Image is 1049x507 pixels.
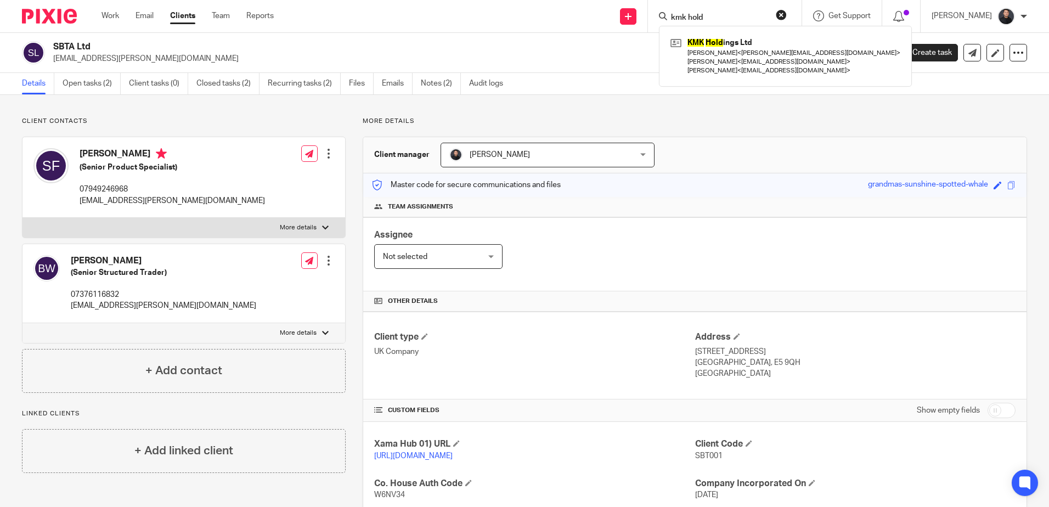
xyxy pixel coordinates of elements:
span: SBT001 [695,452,723,460]
p: [GEOGRAPHIC_DATA] [695,368,1016,379]
img: svg%3E [33,255,60,281]
p: Linked clients [22,409,346,418]
a: Client tasks (0) [129,73,188,94]
h4: + Add contact [145,362,222,379]
label: Show empty fields [917,405,980,416]
span: Not selected [383,253,427,261]
p: [EMAIL_ADDRESS][PERSON_NAME][DOMAIN_NAME] [80,195,265,206]
span: Get Support [828,12,871,20]
span: Assignee [374,230,413,239]
a: Open tasks (2) [63,73,121,94]
h4: Co. House Auth Code [374,478,695,489]
a: Files [349,73,374,94]
p: UK Company [374,346,695,357]
h5: (Senior Structured Trader) [71,267,256,278]
p: [EMAIL_ADDRESS][PERSON_NAME][DOMAIN_NAME] [53,53,878,64]
h4: Company Incorporated On [695,478,1016,489]
p: More details [363,117,1027,126]
h5: (Senior Product Specialist) [80,162,265,173]
h4: Client Code [695,438,1016,450]
a: Audit logs [469,73,511,94]
img: My%20Photo.jpg [449,148,463,161]
a: Clients [170,10,195,21]
p: [STREET_ADDRESS] [695,346,1016,357]
p: 07376116832 [71,289,256,300]
p: More details [280,329,317,337]
h4: [PERSON_NAME] [80,148,265,162]
img: svg%3E [33,148,69,183]
a: Closed tasks (2) [196,73,260,94]
a: Notes (2) [421,73,461,94]
div: grandmas-sunshine-spotted-whale [868,179,988,191]
a: Create task [894,44,958,61]
h4: + Add linked client [134,442,233,459]
i: Primary [156,148,167,159]
a: [URL][DOMAIN_NAME] [374,452,453,460]
a: Reports [246,10,274,21]
p: More details [280,223,317,232]
h4: CUSTOM FIELDS [374,406,695,415]
a: Recurring tasks (2) [268,73,341,94]
p: Master code for secure communications and files [371,179,561,190]
span: Team assignments [388,202,453,211]
a: Email [136,10,154,21]
button: Clear [776,9,787,20]
a: Work [101,10,119,21]
span: [DATE] [695,491,718,499]
h2: SBTA Ltd [53,41,713,53]
span: W6NV34 [374,491,405,499]
h4: Xama Hub 01) URL [374,438,695,450]
img: svg%3E [22,41,45,64]
img: Pixie [22,9,77,24]
h4: Address [695,331,1016,343]
p: [EMAIL_ADDRESS][PERSON_NAME][DOMAIN_NAME] [71,300,256,311]
p: [PERSON_NAME] [932,10,992,21]
p: 07949246968 [80,184,265,195]
span: Other details [388,297,438,306]
a: Emails [382,73,413,94]
a: Team [212,10,230,21]
span: [PERSON_NAME] [470,151,530,159]
p: [GEOGRAPHIC_DATA], E5 9QH [695,357,1016,368]
h4: Client type [374,331,695,343]
h4: [PERSON_NAME] [71,255,256,267]
p: Client contacts [22,117,346,126]
img: My%20Photo.jpg [997,8,1015,25]
h3: Client manager [374,149,430,160]
input: Search [670,13,769,23]
a: Details [22,73,54,94]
